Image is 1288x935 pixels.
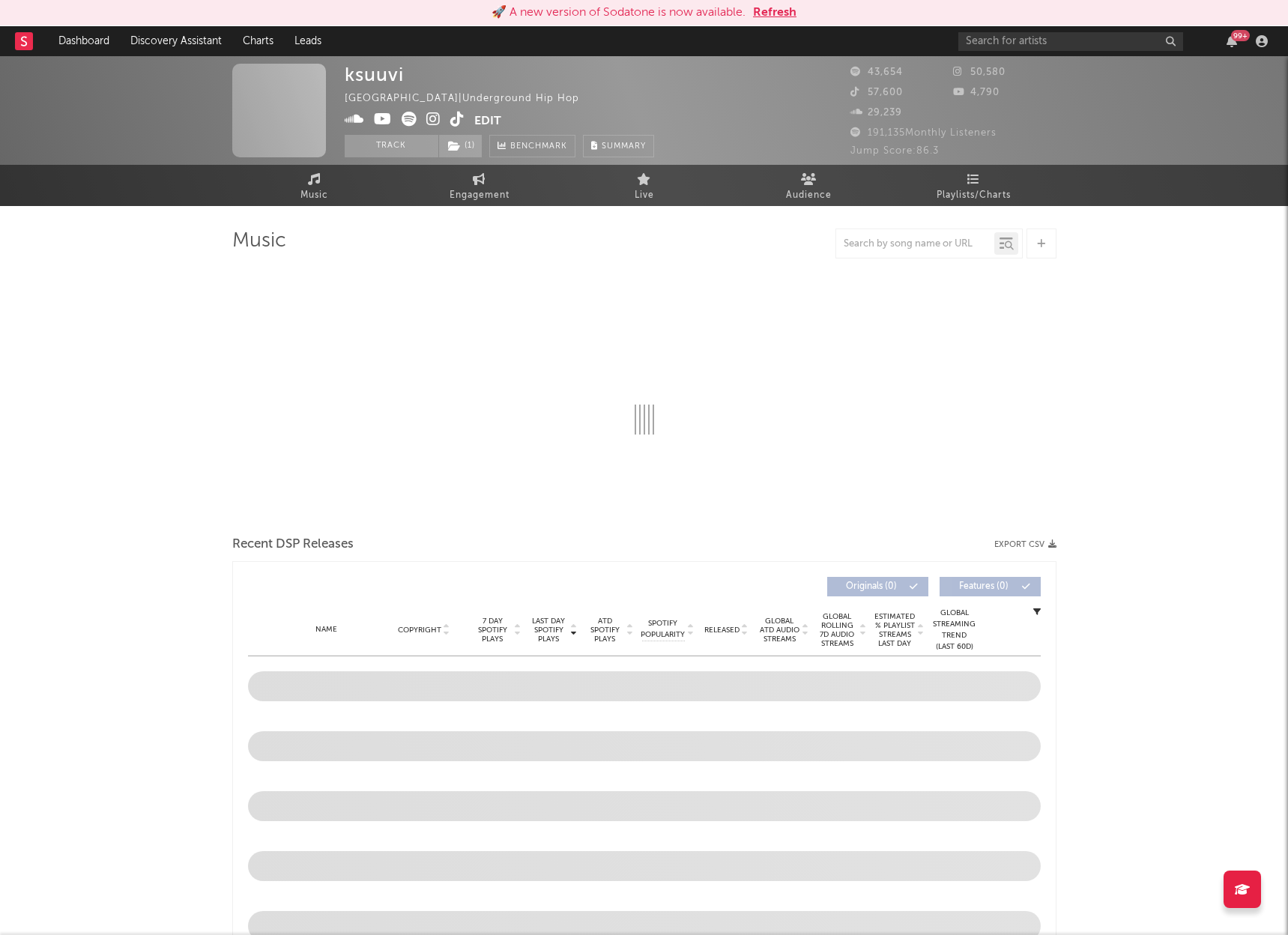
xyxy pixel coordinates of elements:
span: 50,580 [953,67,1006,77]
a: Discovery Assistant [120,26,232,56]
span: Audience [786,187,832,205]
span: Engagement [450,187,510,205]
span: Playlists/Charts [937,187,1011,205]
span: Estimated % Playlist Streams Last Day [874,612,916,648]
a: Playlists/Charts [892,165,1056,206]
span: Music [300,187,328,205]
span: ATD Spotify Plays [585,617,625,644]
button: Edit [474,112,501,130]
div: Name [278,624,376,635]
div: 99 + [1231,30,1250,41]
span: Summary [602,142,646,151]
button: 99+ [1227,35,1237,47]
span: Spotify Popularity [641,618,685,641]
a: Charts [232,26,284,56]
span: Jump Score: 86.3 [850,146,939,156]
span: Live [635,187,654,205]
span: Benchmark [510,138,567,156]
button: Originals(0) [827,577,928,596]
span: Global ATD Audio Streams [759,617,800,644]
a: Engagement [397,165,562,206]
span: 191,135 Monthly Listeners [850,128,997,138]
a: Audience [727,165,892,206]
input: Search for artists [958,32,1183,51]
button: Export CSV [994,540,1056,549]
div: 🚀 A new version of Sodatone is now available. [492,4,746,22]
span: Recent DSP Releases [232,536,354,554]
span: 57,600 [850,88,903,97]
a: Dashboard [48,26,120,56]
div: Global Streaming Trend (Last 60D) [932,608,977,653]
span: Originals ( 0 ) [837,582,906,591]
span: Features ( 0 ) [949,582,1018,591]
button: Track [345,135,438,157]
span: 29,239 [850,108,902,118]
span: 4,790 [953,88,1000,97]
span: Global Rolling 7D Audio Streams [817,612,858,648]
span: ( 1 ) [438,135,483,157]
a: Live [562,165,727,206]
button: Features(0) [940,577,1041,596]
span: Copyright [398,626,441,635]
button: Summary [583,135,654,157]
a: Benchmark [489,135,575,157]
a: Leads [284,26,332,56]
button: (1) [439,135,482,157]
span: Released [704,626,740,635]
button: Refresh [753,4,796,22]
div: ksuuvi [345,64,404,85]
input: Search by song name or URL [836,238,994,250]
span: Last Day Spotify Plays [529,617,569,644]
a: Music [232,165,397,206]
span: 7 Day Spotify Plays [473,617,513,644]
div: [GEOGRAPHIC_DATA] | Underground Hip Hop [345,90,596,108]
span: 43,654 [850,67,903,77]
